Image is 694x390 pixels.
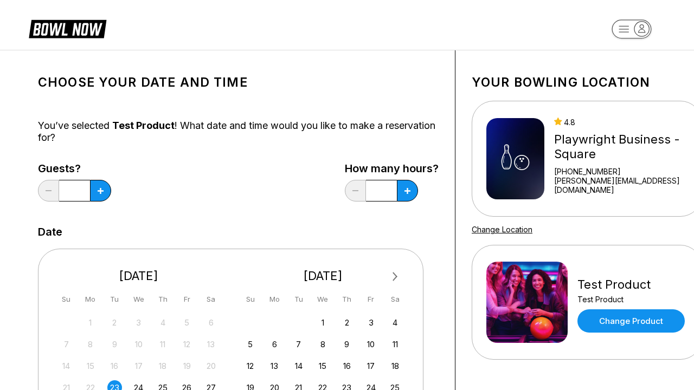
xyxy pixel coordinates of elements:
[38,162,111,174] label: Guests?
[339,315,354,330] div: Choose Thursday, October 2nd, 2025
[339,337,354,352] div: Choose Thursday, October 9th, 2025
[204,337,219,352] div: Not available Saturday, September 13th, 2025
[267,359,282,373] div: Choose Monday, October 13th, 2025
[388,315,402,330] div: Choose Saturday, October 4th, 2025
[554,118,687,127] div: 4.8
[472,225,532,234] a: Change Location
[131,359,146,373] div: Not available Wednesday, September 17th, 2025
[267,292,282,307] div: Mo
[83,315,98,330] div: Not available Monday, September 1st, 2025
[243,292,258,307] div: Su
[577,309,685,333] a: Change Product
[107,315,122,330] div: Not available Tuesday, September 2nd, 2025
[204,292,219,307] div: Sa
[131,337,146,352] div: Not available Wednesday, September 10th, 2025
[239,269,407,283] div: [DATE]
[204,315,219,330] div: Not available Saturday, September 6th, 2025
[364,359,378,373] div: Choose Friday, October 17th, 2025
[59,337,74,352] div: Not available Sunday, September 7th, 2025
[243,359,258,373] div: Choose Sunday, October 12th, 2025
[55,269,223,283] div: [DATE]
[388,359,402,373] div: Choose Saturday, October 18th, 2025
[59,359,74,373] div: Not available Sunday, September 14th, 2025
[387,268,404,285] button: Next Month
[156,337,170,352] div: Not available Thursday, September 11th, 2025
[316,292,330,307] div: We
[364,337,378,352] div: Choose Friday, October 10th, 2025
[179,337,194,352] div: Not available Friday, September 12th, 2025
[156,315,170,330] div: Not available Thursday, September 4th, 2025
[38,75,439,90] h1: Choose your Date and time
[179,359,194,373] div: Not available Friday, September 19th, 2025
[107,337,122,352] div: Not available Tuesday, September 9th, 2025
[316,315,330,330] div: Choose Wednesday, October 1st, 2025
[316,337,330,352] div: Choose Wednesday, October 8th, 2025
[83,292,98,307] div: Mo
[339,359,354,373] div: Choose Thursday, October 16th, 2025
[156,359,170,373] div: Not available Thursday, September 18th, 2025
[486,262,568,343] img: Test Product
[388,337,402,352] div: Choose Saturday, October 11th, 2025
[554,176,687,194] a: [PERSON_NAME][EMAIL_ADDRESS][DOMAIN_NAME]
[83,359,98,373] div: Not available Monday, September 15th, 2025
[577,277,685,292] div: Test Product
[107,359,122,373] div: Not available Tuesday, September 16th, 2025
[364,292,378,307] div: Fr
[486,118,544,199] img: Playwright Business - Square
[131,292,146,307] div: We
[131,315,146,330] div: Not available Wednesday, September 3rd, 2025
[316,359,330,373] div: Choose Wednesday, October 15th, 2025
[577,295,685,304] div: Test Product
[364,315,378,330] div: Choose Friday, October 3rd, 2025
[291,359,306,373] div: Choose Tuesday, October 14th, 2025
[554,167,687,176] div: [PHONE_NUMBER]
[554,132,687,161] div: Playwright Business - Square
[179,315,194,330] div: Not available Friday, September 5th, 2025
[107,292,122,307] div: Tu
[204,359,219,373] div: Not available Saturday, September 20th, 2025
[59,292,74,307] div: Su
[291,292,306,307] div: Tu
[83,337,98,352] div: Not available Monday, September 8th, 2025
[156,292,170,307] div: Th
[38,120,439,144] div: You’ve selected ! What date and time would you like to make a reservation for?
[179,292,194,307] div: Fr
[267,337,282,352] div: Choose Monday, October 6th, 2025
[38,226,62,238] label: Date
[388,292,402,307] div: Sa
[243,337,258,352] div: Choose Sunday, October 5th, 2025
[291,337,306,352] div: Choose Tuesday, October 7th, 2025
[112,120,175,131] span: Test Product
[339,292,354,307] div: Th
[345,162,439,174] label: How many hours?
